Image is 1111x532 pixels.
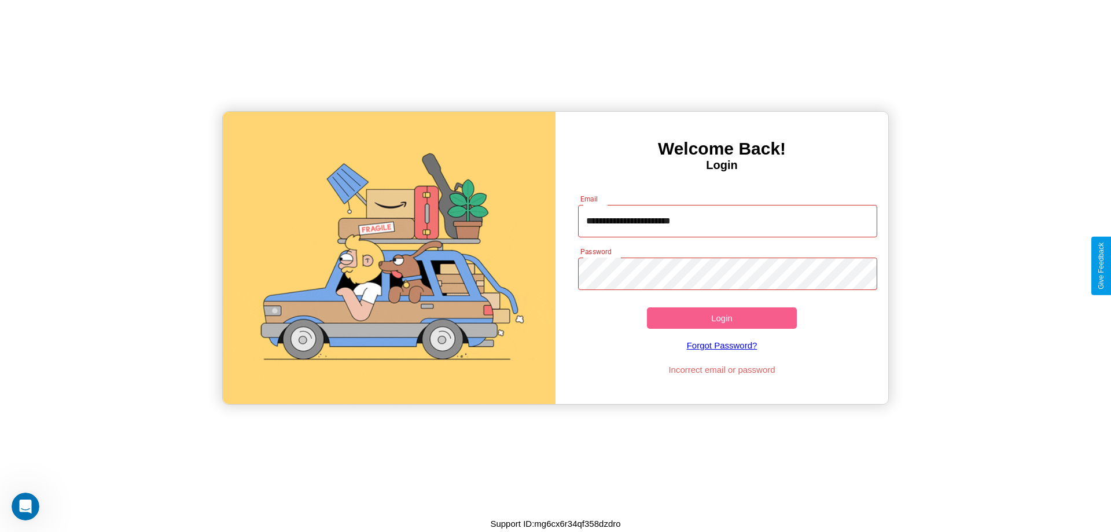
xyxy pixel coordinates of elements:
p: Incorrect email or password [572,362,872,377]
img: gif [223,112,555,404]
a: Forgot Password? [572,329,872,362]
p: Support ID: mg6cx6r34qf358dzdro [490,516,620,531]
button: Login [647,307,797,329]
h3: Welcome Back! [555,139,888,159]
label: Password [580,247,611,256]
label: Email [580,194,598,204]
div: Give Feedback [1097,243,1105,289]
iframe: Intercom live chat [12,493,39,520]
h4: Login [555,159,888,172]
